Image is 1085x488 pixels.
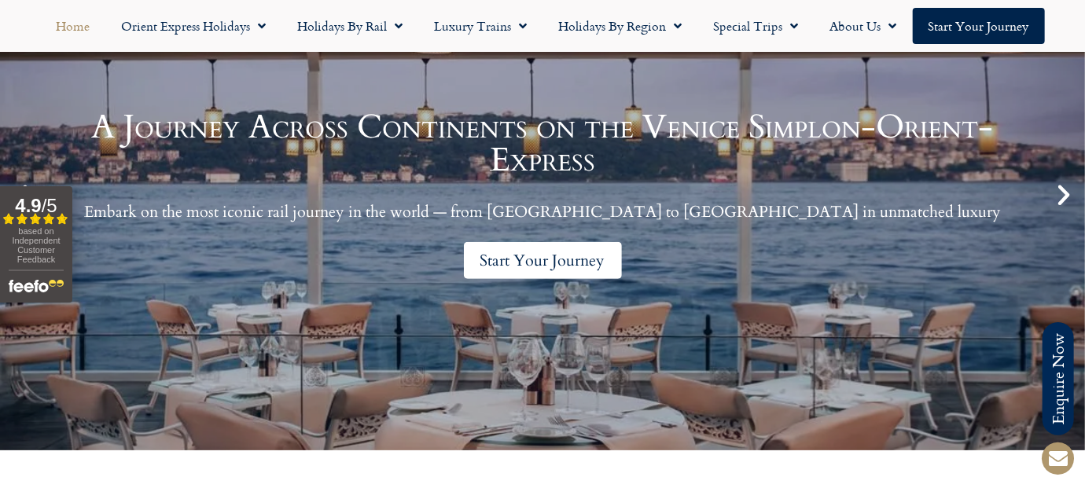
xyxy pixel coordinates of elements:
a: Holidays by Region [543,8,698,44]
h1: A Journey Across Continents on the Venice Simplon-Orient-Express [39,111,1046,177]
div: Next slide [1050,182,1077,208]
p: Embark on the most iconic rail journey in the world — from [GEOGRAPHIC_DATA] to [GEOGRAPHIC_DATA]... [39,202,1046,222]
a: Holidays by Rail [282,8,419,44]
a: Orient Express Holidays [106,8,282,44]
a: Special Trips [698,8,815,44]
a: Start your Journey [913,8,1045,44]
div: Previous slide [8,182,35,208]
a: Start Your Journey [464,242,622,279]
a: About Us [815,8,913,44]
nav: Menu [8,8,1077,44]
a: Luxury Trains [419,8,543,44]
a: Home [41,8,106,44]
